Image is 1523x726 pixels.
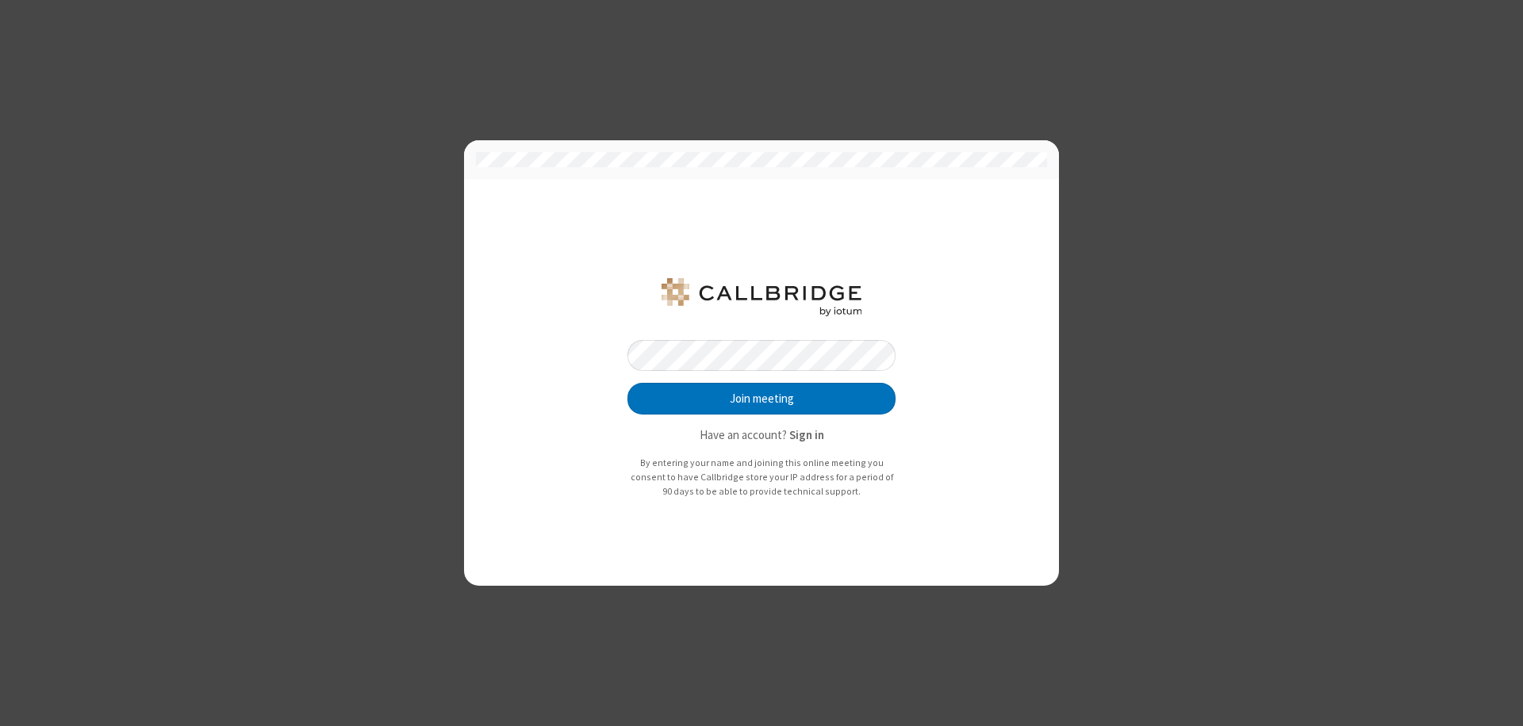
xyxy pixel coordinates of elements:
p: By entering your name and joining this online meeting you consent to have Callbridge store your I... [627,456,896,498]
img: QA Selenium DO NOT DELETE OR CHANGE [658,278,865,316]
strong: Sign in [789,427,824,442]
button: Sign in [789,426,824,445]
p: Have an account? [627,426,896,445]
button: Join meeting [627,383,896,415]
